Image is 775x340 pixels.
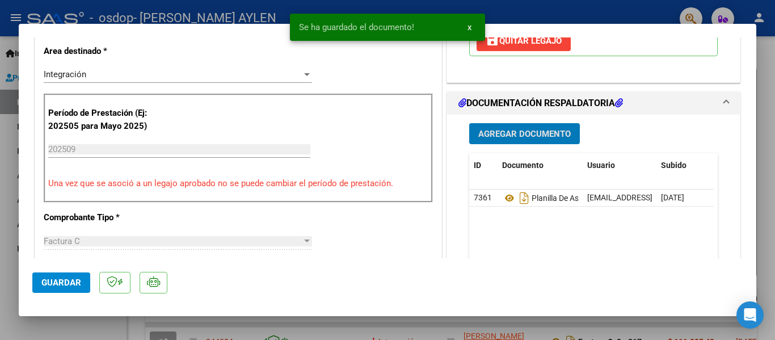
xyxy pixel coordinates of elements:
[44,211,161,224] p: Comprobante Tipo *
[467,22,471,32] span: x
[656,153,713,178] datatable-header-cell: Subido
[299,22,414,33] span: Se ha guardado el documento!
[41,278,81,288] span: Guardar
[458,96,623,110] h1: DOCUMENTACIÓN RESPALDATORIA
[661,161,686,170] span: Subido
[587,161,615,170] span: Usuario
[48,107,162,132] p: Período de Prestación (Ej: 202505 para Mayo 2025)
[502,194,606,203] span: Planilla De Asistencia
[583,153,656,178] datatable-header-cell: Usuario
[44,69,86,79] span: Integración
[477,31,571,51] button: Quitar Legajo
[713,153,770,178] datatable-header-cell: Acción
[502,161,544,170] span: Documento
[469,123,580,144] button: Agregar Documento
[736,301,764,329] div: Open Intercom Messenger
[32,272,90,293] button: Guardar
[44,236,80,246] span: Factura C
[517,189,532,207] i: Descargar documento
[48,177,428,190] p: Una vez que se asoció a un legajo aprobado no se puede cambiar el período de prestación.
[486,36,562,46] span: Quitar Legajo
[661,193,684,202] span: [DATE]
[498,153,583,178] datatable-header-cell: Documento
[458,17,481,37] button: x
[447,92,740,115] mat-expansion-panel-header: DOCUMENTACIÓN RESPALDATORIA
[469,153,498,178] datatable-header-cell: ID
[474,193,492,202] span: 7361
[478,129,571,139] span: Agregar Documento
[44,45,161,58] p: Area destinado *
[474,161,481,170] span: ID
